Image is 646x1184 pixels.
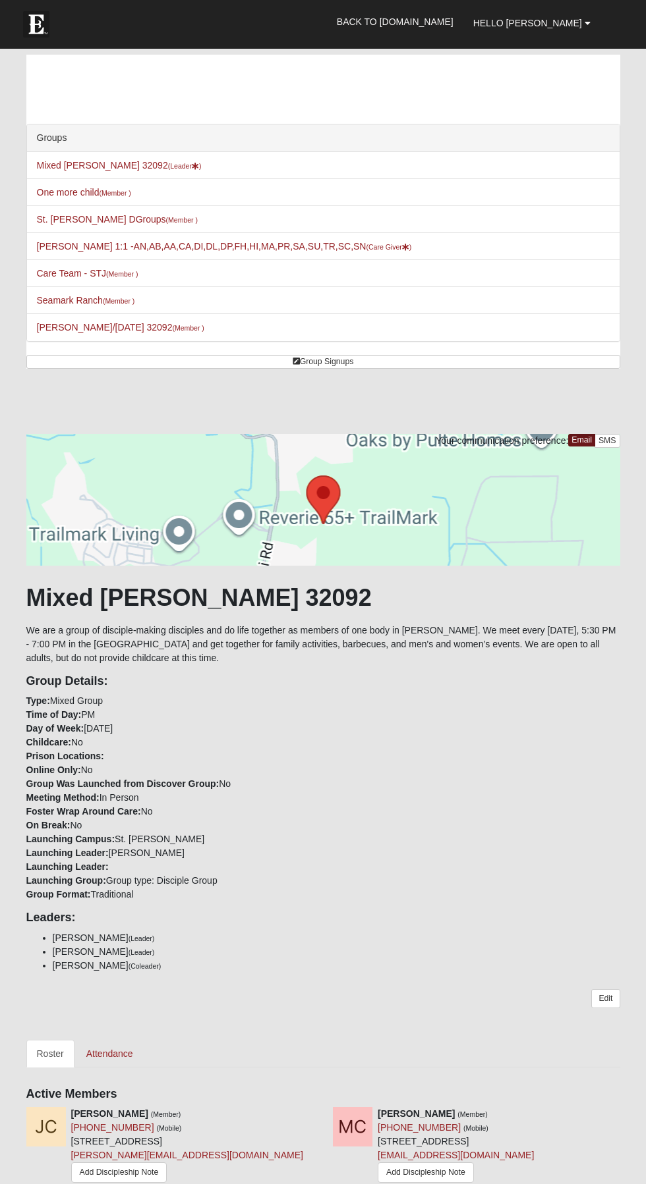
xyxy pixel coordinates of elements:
a: Attendance [76,1040,144,1067]
strong: Group Format: [26,889,91,900]
a: Roster [26,1040,74,1067]
strong: Launching Leader: [26,848,109,858]
h4: Active Members [26,1087,620,1102]
small: (Leader ) [168,162,202,170]
a: [PHONE_NUMBER] [378,1122,461,1133]
strong: Childcare: [26,737,71,747]
a: One more child(Member ) [37,187,131,198]
a: [PERSON_NAME] 1:1 -AN,AB,AA,CA,DI,DL,DP,FH,HI,MA,PR,SA,SU,TR,SC,SN(Care Giver) [37,241,412,252]
strong: Prison Locations: [26,751,104,761]
small: (Member ) [103,297,134,305]
a: [PERSON_NAME][EMAIL_ADDRESS][DOMAIN_NAME] [71,1150,303,1160]
a: Edit [591,989,620,1008]
a: Hello [PERSON_NAME] [463,7,601,40]
li: [PERSON_NAME] [53,959,620,973]
small: (Member ) [99,189,131,197]
a: St. [PERSON_NAME] DGroups(Member ) [37,214,198,225]
strong: Online Only: [26,765,81,775]
strong: Meeting Method: [26,792,100,803]
span: Hello [PERSON_NAME] [473,18,582,28]
small: (Member ) [166,216,198,224]
strong: Launching Group: [26,875,106,886]
a: [PERSON_NAME]/[DATE] 32092(Member ) [37,322,204,333]
div: Groups [27,124,620,152]
strong: [PERSON_NAME] [378,1108,455,1119]
a: SMS [595,434,620,448]
a: Seamark Ranch(Member ) [37,295,135,306]
span: Your communication preference: [436,435,568,446]
small: (Coleader) [129,962,161,970]
a: Back to [DOMAIN_NAME] [327,5,463,38]
small: (Leader) [129,948,155,956]
strong: On Break: [26,820,71,830]
a: Care Team - STJ(Member ) [37,268,138,279]
strong: Foster Wrap Around Care: [26,806,141,817]
strong: Time of Day: [26,709,82,720]
a: Mixed [PERSON_NAME] 32092(Leader) [37,160,202,171]
div: Mixed Group PM [DATE] No No No In Person No No St. [PERSON_NAME] [PERSON_NAME] Group type: Discip... [16,674,630,902]
strong: Launching Leader: [26,861,109,872]
strong: [PERSON_NAME] [71,1108,148,1119]
small: (Member) [151,1110,181,1118]
a: [PHONE_NUMBER] [71,1122,154,1133]
small: (Mobile) [156,1124,181,1132]
li: [PERSON_NAME] [53,931,620,945]
a: [EMAIL_ADDRESS][DOMAIN_NAME] [378,1150,534,1160]
small: (Care Giver ) [366,243,411,251]
strong: Launching Campus: [26,834,115,844]
small: (Leader) [129,934,155,942]
h4: Group Details: [26,674,620,689]
small: (Member ) [172,324,204,332]
a: Group Signups [26,355,620,369]
li: [PERSON_NAME] [53,945,620,959]
h4: Leaders: [26,911,620,925]
small: (Member ) [106,270,138,278]
small: (Mobile) [463,1124,488,1132]
strong: Day of Week: [26,723,84,734]
strong: Type: [26,695,50,706]
small: (Member) [457,1110,488,1118]
strong: Group Was Launched from Discover Group: [26,778,220,789]
img: Eleven22 logo [23,11,49,38]
a: Email [568,434,595,446]
h1: Mixed [PERSON_NAME] 32092 [26,583,620,612]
